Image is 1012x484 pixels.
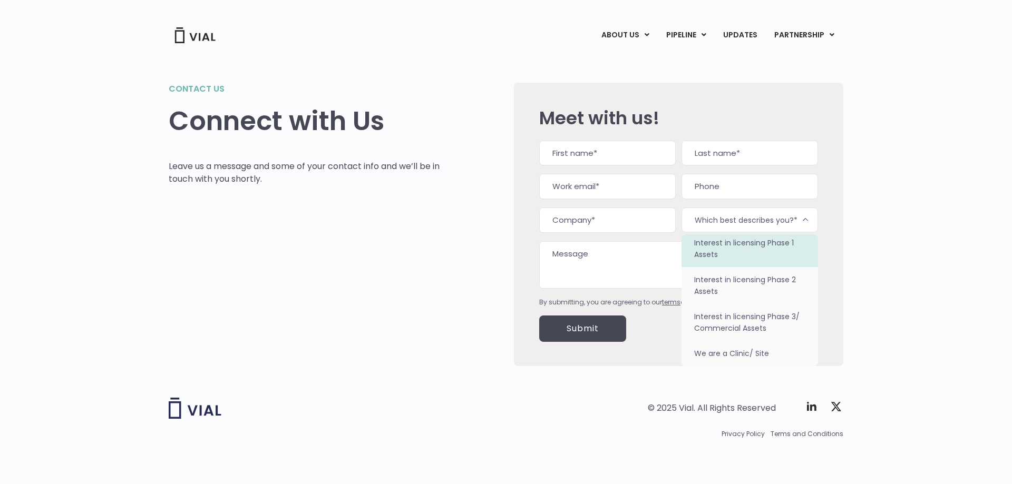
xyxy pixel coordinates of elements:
li: Interest in licensing Phase 3/ Commercial Assets [682,304,818,341]
a: ABOUT USMenu Toggle [593,26,657,44]
div: By submitting, you are agreeing to our and [539,298,818,307]
a: UPDATES [715,26,765,44]
img: Vial Logo [174,27,216,43]
input: Company* [539,208,676,233]
img: Vial logo wih "Vial" spelled out [169,398,221,419]
span: Which best describes you?* [682,208,818,232]
a: PIPELINEMenu Toggle [658,26,714,44]
input: Work email* [539,174,676,199]
li: Interest in licensing Phase 2 Assets [682,267,818,304]
input: Submit [539,315,626,342]
a: Privacy Policy [722,429,765,439]
h2: Contact us [169,83,440,95]
input: First name* [539,141,676,166]
input: Phone [682,174,818,199]
a: terms [662,298,680,307]
h1: Connect with Us [169,106,440,136]
li: We are a Clinic/ Site [682,341,818,366]
div: © 2025 Vial. All Rights Reserved [648,402,776,414]
h2: Meet with us! [539,108,818,128]
p: Leave us a message and some of your contact info and we’ll be in touch with you shortly. [169,160,440,185]
a: PARTNERSHIPMenu Toggle [766,26,843,44]
a: Terms and Conditions [771,429,843,439]
li: Interest in licensing Phase 1 Assets [682,230,818,267]
input: Last name* [682,141,818,166]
